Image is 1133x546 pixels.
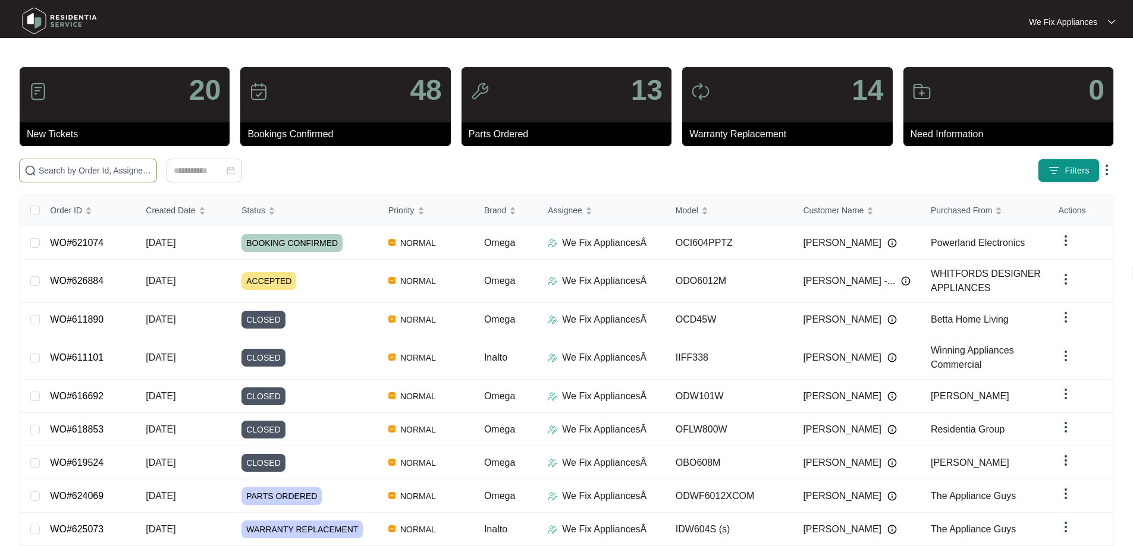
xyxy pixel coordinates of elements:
[1029,16,1097,28] p: We Fix Appliances
[396,522,441,536] span: NORMAL
[146,238,175,248] span: [DATE]
[666,413,794,446] td: OFLW800W
[666,260,794,303] td: ODO6012M
[50,204,82,217] span: Order ID
[241,454,285,472] span: CLOSED
[484,314,515,324] span: Omega
[388,525,396,532] img: Vercel Logo
[146,204,195,217] span: Created Date
[249,82,268,101] img: icon
[548,525,557,534] img: Assigner Icon
[931,391,1009,401] span: [PERSON_NAME]
[18,3,101,39] img: residentia service logo
[666,303,794,336] td: OCD45W
[388,425,396,433] img: Vercel Logo
[470,82,489,101] img: icon
[548,276,557,286] img: Assigner Icon
[548,315,557,324] img: Assigner Icon
[29,82,48,101] img: icon
[484,276,515,286] span: Omega
[887,353,897,362] img: Info icon
[931,524,1016,534] span: The Appliance Guys
[887,425,897,434] img: Info icon
[50,238,103,248] a: WO#621074
[469,127,671,141] p: Parts Ordered
[666,380,794,413] td: ODW101W
[887,392,897,401] img: Info icon
[931,424,1005,434] span: Residentia Group
[803,313,881,327] span: [PERSON_NAME]
[803,389,881,403] span: [PERSON_NAME]
[27,127,230,141] p: New Tickets
[247,127,450,141] p: Bookings Confirmed
[887,525,897,534] img: Info icon
[410,76,441,105] p: 48
[39,164,152,177] input: Search by Order Id, Assignee Name, Customer Name, Brand and Model
[931,238,1025,248] span: Powerland Electronics
[548,238,557,248] img: Assigner Icon
[562,274,646,288] p: We Fix AppliancesÂ
[803,422,881,437] span: [PERSON_NAME]
[396,456,441,470] span: NORMAL
[484,238,515,248] span: Omega
[241,520,363,538] span: WARRANTY REPLACEMENT
[562,389,646,403] p: We Fix AppliancesÂ
[931,204,992,217] span: Purchased From
[396,489,441,503] span: NORMAL
[1038,159,1100,182] button: filter iconFilters
[241,421,285,438] span: CLOSED
[396,389,441,403] span: NORMAL
[803,204,864,217] span: Customer Name
[50,424,103,434] a: WO#618853
[803,274,895,288] span: [PERSON_NAME] -...
[887,491,897,501] img: Info icon
[388,315,396,323] img: Vercel Logo
[1108,19,1115,25] img: dropdown arrow
[189,76,221,105] p: 20
[379,195,475,226] th: Priority
[241,349,285,367] span: CLOSED
[232,195,379,226] th: Status
[562,351,646,365] p: We Fix AppliancesÂ
[1059,487,1073,501] img: dropdown arrow
[50,491,103,501] a: WO#624069
[689,127,892,141] p: Warranty Replacement
[562,489,646,503] p: We Fix AppliancesÂ
[40,195,136,226] th: Order ID
[136,195,232,226] th: Created Date
[691,82,710,101] img: icon
[793,195,921,226] th: Customer Name
[146,457,175,468] span: [DATE]
[388,392,396,399] img: Vercel Logo
[666,446,794,479] td: OBO608M
[803,489,881,503] span: [PERSON_NAME]
[484,424,515,434] span: Omega
[548,353,557,362] img: Assigner Icon
[24,165,36,176] img: search-icon
[562,236,646,250] p: We Fix AppliancesÂ
[887,238,897,248] img: Info icon
[1059,453,1073,468] img: dropdown arrow
[666,513,794,546] td: IDW604S (s)
[388,239,396,246] img: Vercel Logo
[146,276,175,286] span: [DATE]
[146,352,175,362] span: [DATE]
[1100,163,1114,177] img: dropdown arrow
[241,311,285,329] span: CLOSED
[548,425,557,434] img: Assigner Icon
[887,458,897,468] img: Info icon
[146,491,175,501] span: [DATE]
[50,524,103,534] a: WO#625073
[562,313,646,327] p: We Fix AppliancesÂ
[484,204,506,217] span: Brand
[931,491,1016,501] span: The Appliance Guys
[388,204,415,217] span: Priority
[388,492,396,499] img: Vercel Logo
[548,204,582,217] span: Assignee
[901,276,911,286] img: Info icon
[396,236,441,250] span: NORMAL
[50,352,103,362] a: WO#611101
[146,524,175,534] span: [DATE]
[50,391,103,401] a: WO#616692
[548,491,557,501] img: Assigner Icon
